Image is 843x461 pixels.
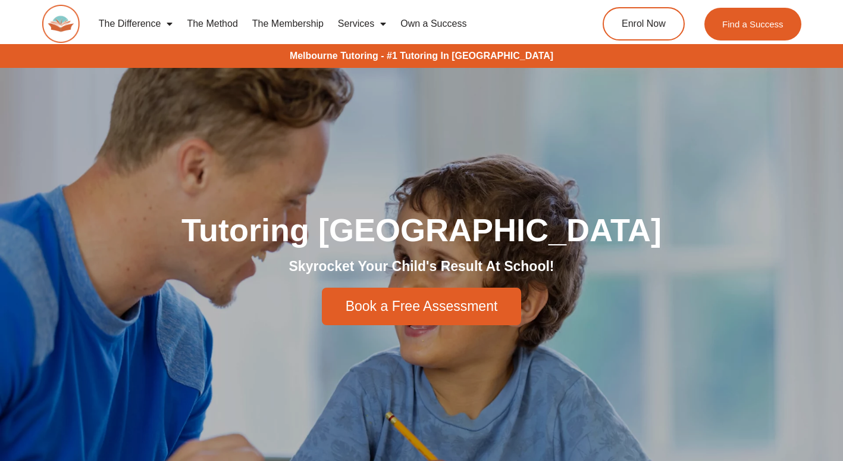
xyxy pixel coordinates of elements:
a: The Difference [92,10,180,38]
span: Enrol Now [622,19,666,29]
a: The Method [180,10,245,38]
a: The Membership [245,10,331,38]
a: Enrol Now [603,7,685,41]
h2: Skyrocket Your Child's Result At School! [89,258,755,276]
span: Book a Free Assessment [346,300,498,313]
a: Own a Success [393,10,474,38]
span: Find a Success [722,20,784,29]
a: Find a Success [704,8,801,41]
nav: Menu [92,10,560,38]
a: Book a Free Assessment [322,288,522,325]
h1: Tutoring [GEOGRAPHIC_DATA] [89,214,755,246]
a: Services [331,10,393,38]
